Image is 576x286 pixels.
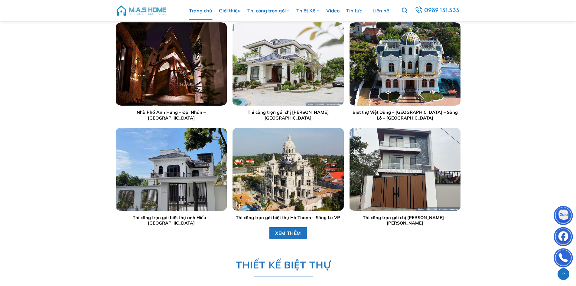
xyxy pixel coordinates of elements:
[233,110,343,121] a: Thi công trọn gói chị [PERSON_NAME][GEOGRAPHIC_DATA]
[233,128,343,211] img: Trang chủ 19
[554,250,572,268] img: Phone
[554,207,572,225] img: Zalo
[326,2,340,20] a: Video
[116,128,226,211] img: Trang chủ 18
[189,2,212,20] a: Trang chủ
[414,5,460,16] a: 0989.151.333
[269,227,307,239] a: XEM THÊM
[275,229,301,237] span: XEM THÊM
[236,257,331,273] span: THIẾT KẾ BIỆT THỰ
[116,2,167,20] img: M.A.S HOME – Tổng Thầu Thiết Kế Và Xây Nhà Trọn Gói
[219,2,241,20] a: Giới thiệu
[236,215,340,221] a: Thi công trọn gói biệt thự Hà Thanh – Sông Lô VP
[558,268,569,280] a: Lên đầu trang
[350,128,460,211] img: Trang chủ 20
[116,22,226,106] img: Trang chủ 15
[346,2,366,20] a: Tin tức
[402,4,407,17] a: Tìm kiếm
[296,2,319,20] a: Thiết Kế
[233,22,343,106] img: Trang chủ 16
[247,2,290,20] a: Thi công trọn gói
[116,110,226,121] a: Nhà Phố Anh Hưng – Đội Nhân – [GEOGRAPHIC_DATA]
[424,5,460,16] span: 0989.151.333
[554,228,572,247] img: Facebook
[350,110,460,121] a: Biệt thự Việt Dũng – [GEOGRAPHIC_DATA] – Sông Lô – [GEOGRAPHIC_DATA]
[350,215,460,226] a: Thi công trọn gói chị [PERSON_NAME] – [PERSON_NAME]
[116,215,226,226] a: Thi công trọn gói biệt thự anh Hiếu – [GEOGRAPHIC_DATA]
[350,22,460,106] img: Trang chủ 17
[373,2,389,20] a: Liên hệ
